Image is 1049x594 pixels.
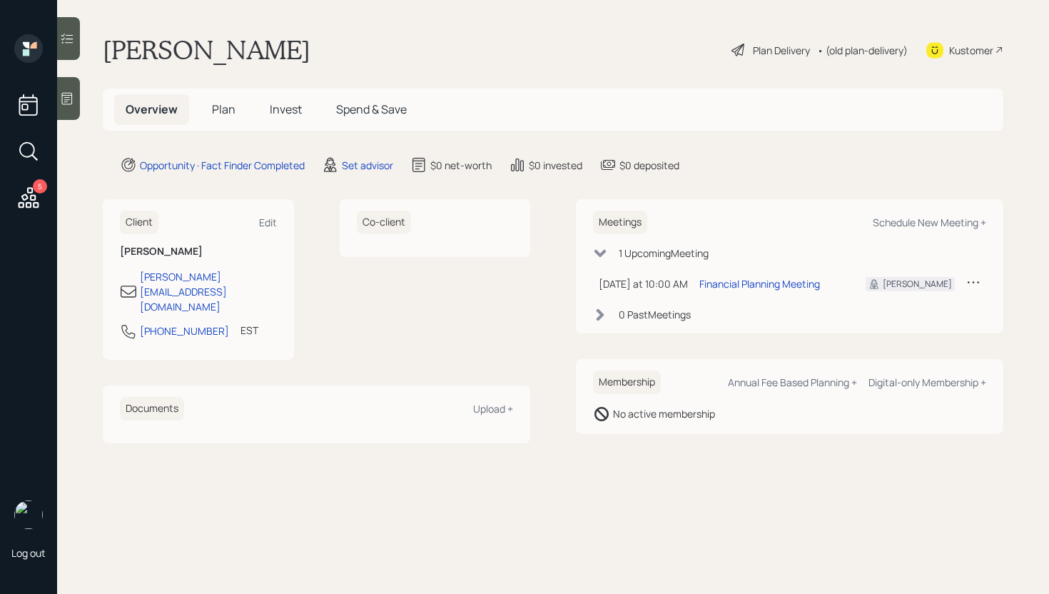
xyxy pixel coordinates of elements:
div: EST [240,323,258,338]
div: Annual Fee Based Planning + [728,376,857,389]
div: Log out [11,546,46,560]
div: Financial Planning Meeting [699,276,820,291]
div: Edit [259,216,277,229]
div: $0 net-worth [430,158,492,173]
div: Set advisor [342,158,393,173]
img: james-distasi-headshot.png [14,500,43,529]
h1: [PERSON_NAME] [103,34,310,66]
div: $0 deposited [619,158,679,173]
h6: Documents [120,397,184,421]
div: 0 Past Meeting s [619,307,691,322]
span: Spend & Save [336,101,407,117]
h6: Client [120,211,158,234]
div: [DATE] at 10:00 AM [599,276,688,291]
span: Invest [270,101,302,117]
div: Digital-only Membership + [868,376,986,389]
div: Schedule New Meeting + [873,216,986,229]
div: Upload + [473,402,513,416]
div: [PERSON_NAME] [883,278,952,291]
div: No active membership [613,406,715,421]
div: [PHONE_NUMBER] [140,323,229,338]
h6: [PERSON_NAME] [120,246,277,258]
div: Opportunity · Fact Finder Completed [140,158,305,173]
h6: Membership [593,371,661,394]
div: 1 Upcoming Meeting [619,246,709,261]
div: 5 [33,179,47,193]
div: Kustomer [949,43,993,58]
h6: Meetings [593,211,647,234]
div: • (old plan-delivery) [817,43,908,58]
div: Plan Delivery [753,43,810,58]
div: $0 invested [529,158,582,173]
span: Overview [126,101,178,117]
div: [PERSON_NAME][EMAIL_ADDRESS][DOMAIN_NAME] [140,269,277,314]
span: Plan [212,101,235,117]
h6: Co-client [357,211,411,234]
